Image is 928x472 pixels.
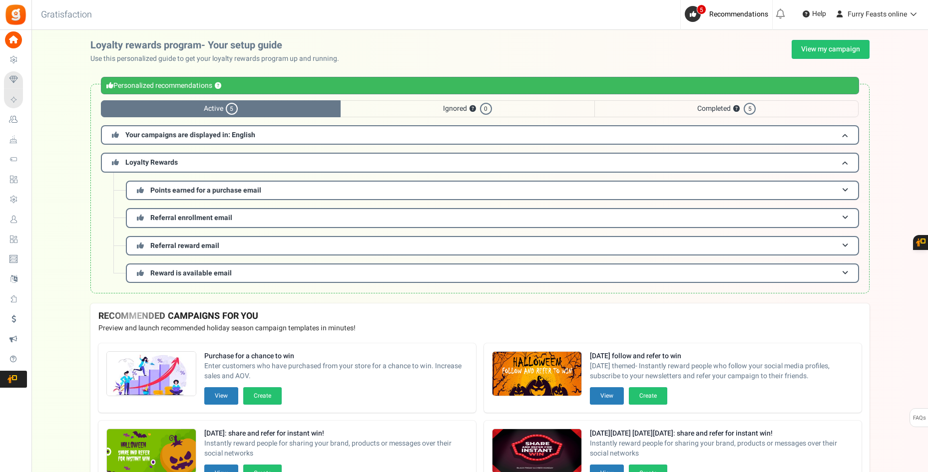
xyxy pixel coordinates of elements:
[492,352,581,397] img: Recommended Campaigns
[594,100,859,117] span: Completed
[98,311,862,321] h4: RECOMMENDED CAMPAIGNS FOR YOU
[733,106,740,112] button: ?
[913,409,926,428] span: FAQs
[685,6,772,22] a: 5 Recommendations
[125,130,255,140] span: Your campaigns are displayed in: English
[4,3,27,26] img: Gratisfaction
[810,9,826,19] span: Help
[125,157,178,168] span: Loyalty Rewards
[590,429,854,439] strong: [DATE][DATE] [DATE][DATE]: share and refer for instant win!
[204,429,468,439] strong: [DATE]: share and refer for instant win!
[90,40,347,51] h2: Loyalty rewards program- Your setup guide
[709,9,768,19] span: Recommendations
[469,106,476,112] button: ?
[204,387,238,405] button: View
[243,387,282,405] button: Create
[98,323,862,333] p: Preview and launch recommended holiday season campaign templates in minutes!
[204,439,468,459] span: Instantly reward people for sharing your brand, products or messages over their social networks
[107,352,196,397] img: Recommended Campaigns
[480,103,492,115] span: 0
[799,6,830,22] a: Help
[90,54,347,64] p: Use this personalized guide to get your loyalty rewards program up and running.
[150,213,232,223] span: Referral enrollment email
[590,361,854,381] span: [DATE] themed- Instantly reward people who follow your social media profiles, subscribe to your n...
[226,103,238,115] span: 5
[590,387,624,405] button: View
[590,351,854,361] strong: [DATE] follow and refer to win
[744,103,756,115] span: 5
[150,240,219,251] span: Referral reward email
[150,185,261,196] span: Points earned for a purchase email
[848,9,907,19] span: Furry Feasts online
[629,387,667,405] button: Create
[590,439,854,459] span: Instantly reward people for sharing your brand, products or messages over their social networks
[215,83,221,89] button: ?
[30,5,103,25] h3: Gratisfaction
[697,4,706,14] span: 5
[150,268,232,278] span: Reward is available email
[101,77,859,94] div: Personalized recommendations
[341,100,594,117] span: Ignored
[204,351,468,361] strong: Purchase for a chance to win
[204,361,468,381] span: Enter customers who have purchased from your store for a chance to win. Increase sales and AOV.
[792,40,870,59] a: View my campaign
[101,100,341,117] span: Active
